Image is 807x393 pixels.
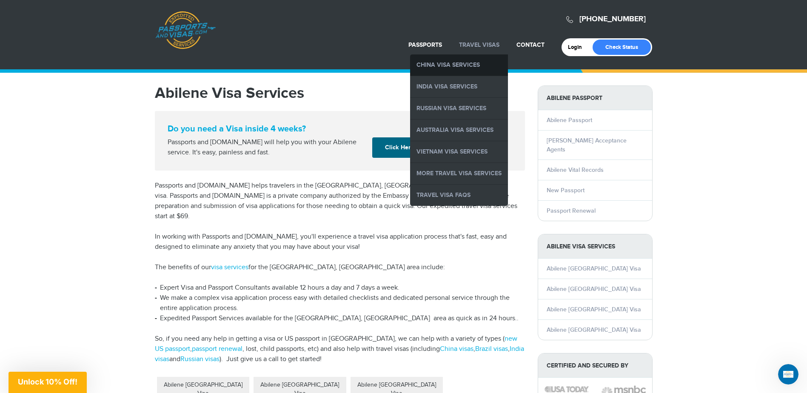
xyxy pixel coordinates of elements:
[547,137,627,153] a: [PERSON_NAME] Acceptance Agents
[778,364,798,384] iframe: Intercom live chat
[459,41,499,48] a: Travel Visas
[155,85,525,101] h1: Abilene Visa Services
[155,11,216,49] a: Passports & [DOMAIN_NAME]
[9,372,87,393] div: Unlock 10% Off!
[547,285,641,293] a: Abilene [GEOGRAPHIC_DATA] Visa
[410,141,508,162] a: Vietnam Visa Services
[475,345,508,353] a: Brazil visas
[538,86,652,110] strong: Abilene Passport
[410,185,508,206] a: Travel Visa FAQs
[410,54,508,76] a: China Visa Services
[579,14,646,24] a: [PHONE_NUMBER]
[545,386,589,392] img: image description
[372,137,496,158] a: Click Here to Get Your Abilene Visa
[547,306,641,313] a: Abilene [GEOGRAPHIC_DATA] Visa
[155,232,525,252] p: In working with Passports and [DOMAIN_NAME], you'll experience a travel visa application process ...
[410,76,508,97] a: India Visa Services
[516,41,545,48] a: Contact
[547,166,604,174] a: Abilene Vital Records
[547,326,641,333] a: Abilene [GEOGRAPHIC_DATA] Visa
[192,345,242,353] a: passport renewal
[538,353,652,378] strong: Certified and Secured by
[547,207,596,214] a: Passport Renewal
[168,124,512,134] strong: Do you need a Visa inside 4 weeks?
[593,40,651,55] a: Check Status
[155,334,525,365] p: So, if you need any help in getting a visa or US passport in [GEOGRAPHIC_DATA], we can help with ...
[155,335,517,353] a: new US passport
[155,283,525,293] li: Expert Visa and Passport Consultants available 12 hours a day and 7 days a week.
[410,98,508,119] a: Russian Visa Services
[155,345,524,363] a: India visas
[538,234,652,259] strong: Abilene Visa Services
[155,181,525,222] p: Passports and [DOMAIN_NAME] helps travelers in the [GEOGRAPHIC_DATA], [GEOGRAPHIC_DATA] area with...
[547,187,585,194] a: New Passport
[568,44,588,51] a: Login
[547,265,641,272] a: Abilene [GEOGRAPHIC_DATA] Visa
[211,263,248,271] a: visa services
[180,355,220,363] a: Russian visas
[410,120,508,141] a: Australia Visa Services
[155,313,525,324] li: Expedited Passport Services available for the [GEOGRAPHIC_DATA], [GEOGRAPHIC_DATA] area as quick ...
[164,137,369,158] div: Passports and [DOMAIN_NAME] will help you with your Abilene service. It's easy, painless and fast.
[408,41,442,48] a: Passports
[155,262,525,273] p: The benefits of our for the [GEOGRAPHIC_DATA], [GEOGRAPHIC_DATA] area include:
[440,345,473,353] a: China visas
[547,117,592,124] a: Abilene Passport
[155,293,525,313] li: We make a complex visa application process easy with detailed checklists and dedicated personal s...
[18,377,77,386] span: Unlock 10% Off!
[410,163,508,184] a: More Travel Visa Services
